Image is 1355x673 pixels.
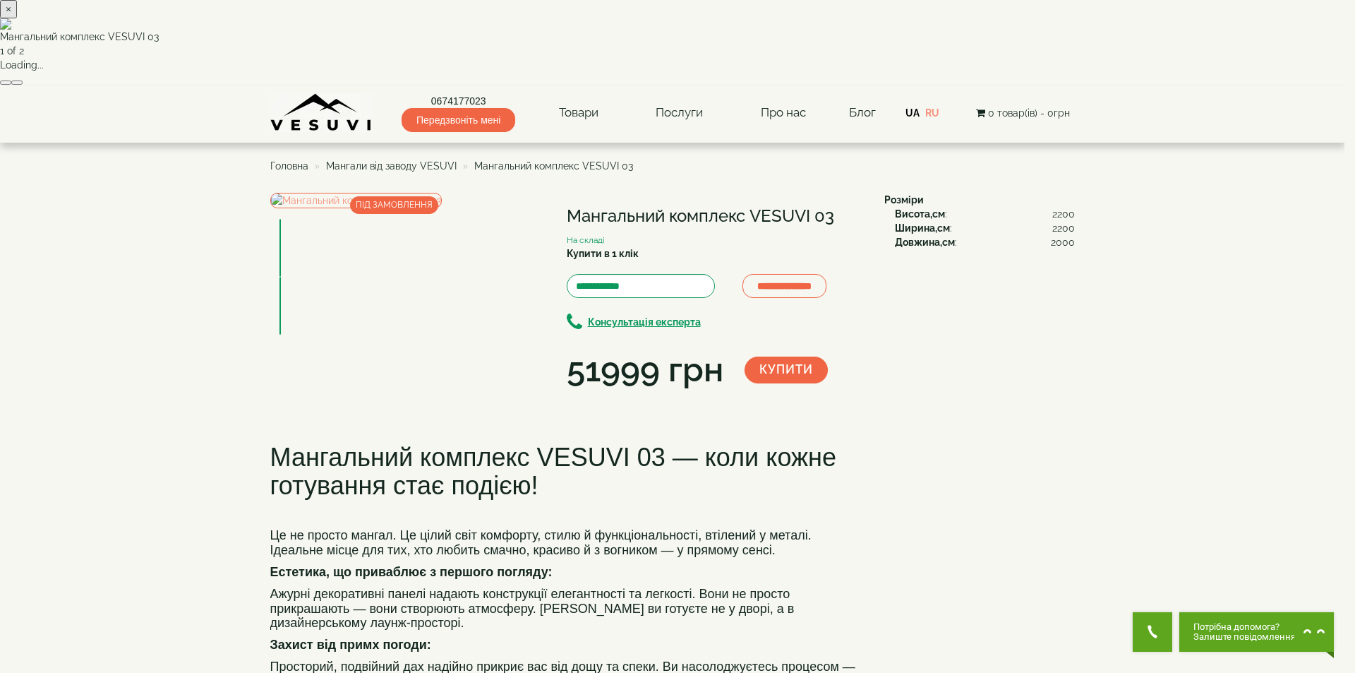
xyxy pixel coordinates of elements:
[270,638,431,652] b: Захист від примх погоди:
[279,219,281,277] img: Мангальний комплекс VESUVI 03
[350,196,438,214] span: ПІД ЗАМОВЛЕННЯ
[895,222,950,234] b: Ширина,см
[895,208,945,220] b: Висота,см
[642,97,717,129] a: Послуги
[588,316,701,328] b: Консультація експерта
[567,235,605,245] small: На складі
[567,346,723,394] div: 51999 грн
[1052,207,1075,221] span: 2200
[895,221,1075,235] div: :
[270,587,795,631] font: Ажурні декоративні панелі надають конструкції елегантності та легкості. Вони не просто прикрашают...
[402,94,515,108] a: 0674177023
[11,81,23,85] button: Next (Right arrow key)
[745,357,828,383] button: Купити
[279,277,281,335] img: Мангальний комплекс VESUVI 03
[545,97,613,129] a: Товари
[747,97,820,129] a: Про нас
[1051,235,1075,249] span: 2000
[905,107,920,119] a: UA
[1193,622,1296,632] span: Потрібна допомога?
[849,105,876,119] a: Блог
[1052,221,1075,235] span: 2200
[925,107,939,119] a: RU
[972,105,1074,121] button: 0 товар(ів) - 0грн
[895,237,955,248] b: Довжина,см
[270,443,836,500] font: Мангальний комплекс VESUVI 03 — коли кожне готування стає подією!
[1133,612,1172,652] button: Get Call button
[884,194,924,206] b: Розміри
[270,93,373,132] img: Завод VESUVI
[402,108,515,132] span: Передзвоніть мені
[270,528,812,557] font: Це не просто мангал. Це цілий світ комфорту, стилю й функціональності, втілений у металі. Ідеальн...
[895,207,1075,221] div: :
[326,160,457,172] a: Мангали від заводу VESUVI
[270,565,553,579] b: Естетика, що приваблює з першого погляду:
[567,246,639,261] label: Купити в 1 клік
[567,207,863,225] h1: Мангальний комплекс VESUVI 03
[1193,632,1296,642] span: Залиште повідомлення
[1179,612,1334,652] button: Chat button
[270,193,442,208] img: Мангальний комплекс VESUVI 03
[988,107,1070,119] span: 0 товар(ів) - 0грн
[895,235,1075,249] div: :
[474,160,633,172] span: Мангальний комплекс VESUVI 03
[270,160,308,172] a: Головна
